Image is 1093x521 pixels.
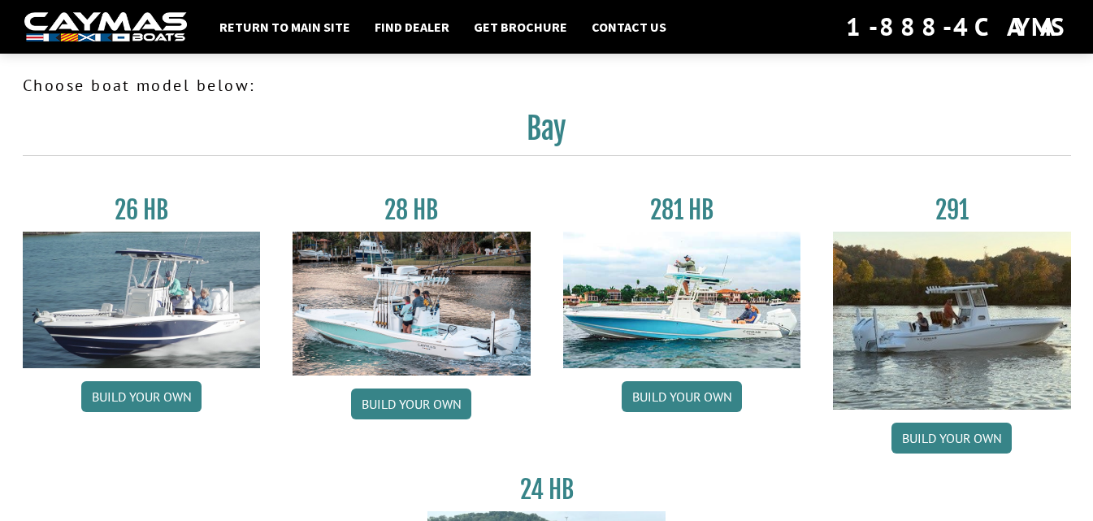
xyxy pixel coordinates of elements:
[23,232,261,368] img: 26_new_photo_resized.jpg
[293,195,531,225] h3: 28 HB
[833,195,1071,225] h3: 291
[833,232,1071,410] img: 291_Thumbnail.jpg
[23,73,1071,98] p: Choose boat model below:
[23,195,261,225] h3: 26 HB
[81,381,202,412] a: Build your own
[891,423,1012,454] a: Build your own
[211,16,358,37] a: Return to main site
[846,9,1069,45] div: 1-888-4CAYMAS
[563,195,801,225] h3: 281 HB
[367,16,458,37] a: Find Dealer
[427,475,666,505] h3: 24 HB
[466,16,575,37] a: Get Brochure
[351,389,471,419] a: Build your own
[293,232,531,376] img: 28_hb_thumbnail_for_caymas_connect.jpg
[583,16,674,37] a: Contact Us
[563,232,801,368] img: 28-hb-twin.jpg
[622,381,742,412] a: Build your own
[24,12,187,42] img: white-logo-c9c8dbefe5ff5ceceb0f0178aa75bf4bb51f6bca0971e226c86eb53dfe498488.png
[23,111,1071,156] h2: Bay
